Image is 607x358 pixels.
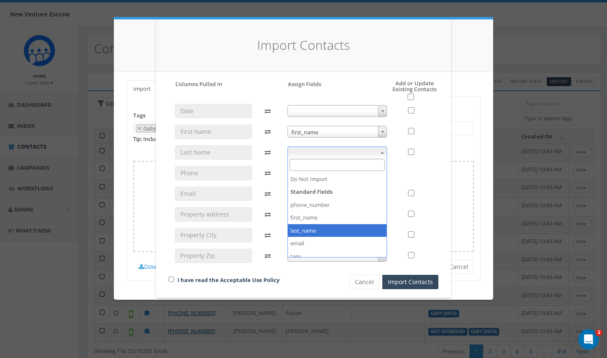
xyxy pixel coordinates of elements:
[175,166,252,180] input: Phone
[175,125,252,139] input: First Name
[175,187,252,201] input: Email
[290,159,385,171] input: Search
[382,275,438,289] button: Import Contacts
[175,228,252,242] input: Property City
[288,211,387,224] li: first_name
[288,126,387,138] span: first_name
[287,126,387,138] span: first_name
[288,224,387,237] li: last_name
[596,329,602,336] span: 2
[177,276,279,284] a: I have read the Acceptable Use Policy
[373,80,438,100] h5: Add or Update Existing Contacts
[175,249,252,263] input: Property Zip
[288,173,387,186] li: Do Not Import
[169,36,438,54] h4: Import Contacts
[175,145,252,160] input: Last Name
[288,185,387,198] strong: Standard Fields
[408,94,414,100] input: Select All
[288,185,387,263] li: Standard Fields
[578,329,599,350] iframe: Intercom live chat
[288,80,321,88] h5: Assign Fields
[288,237,387,250] li: email
[175,80,222,88] h5: Columns Pulled In
[349,275,379,289] button: Cancel
[175,207,252,222] input: Property Address
[288,250,387,263] li: tags
[175,104,252,118] input: Date
[288,198,387,212] li: phone_number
